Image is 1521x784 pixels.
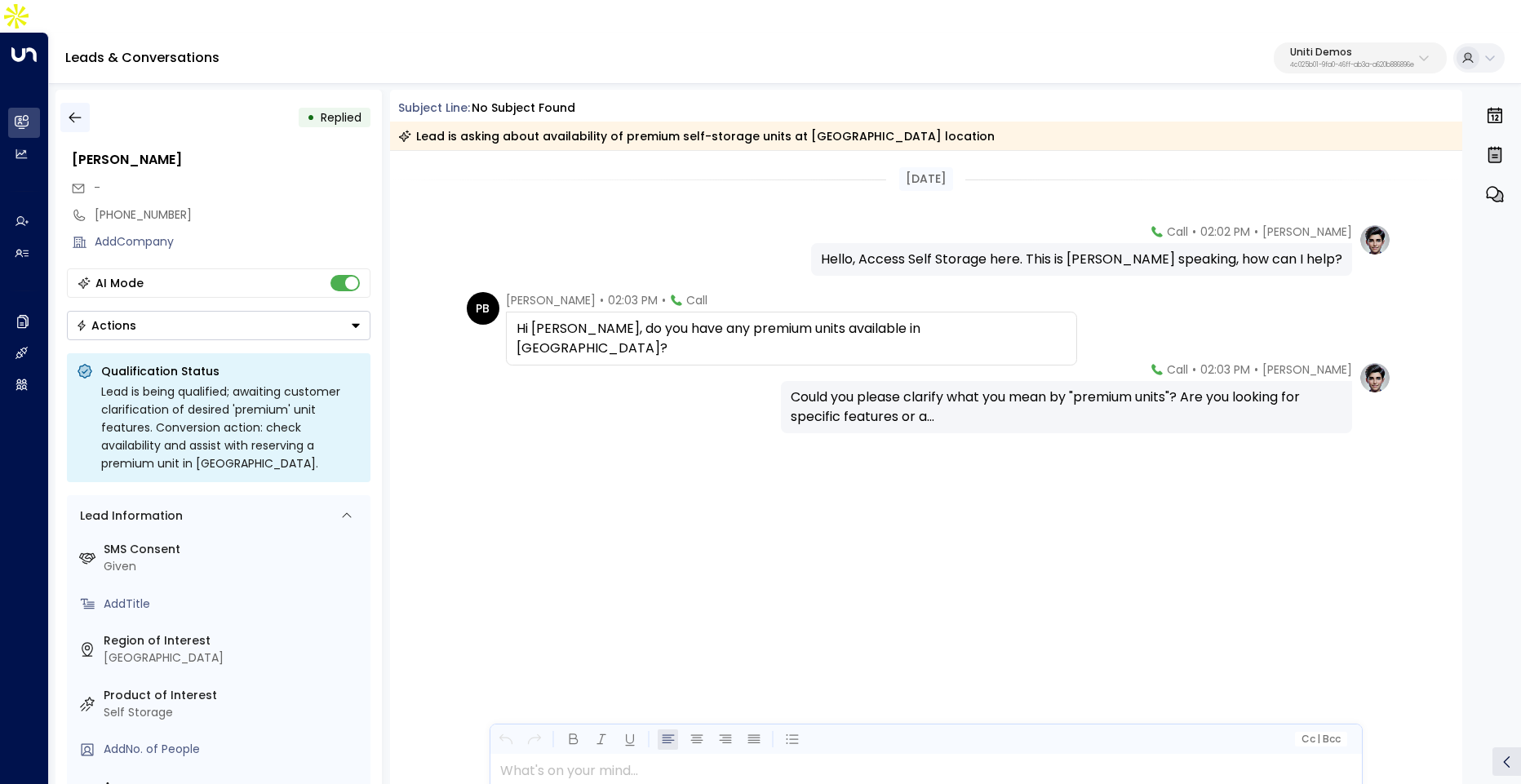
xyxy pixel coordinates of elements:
[104,596,364,613] div: AddTitle
[94,179,100,196] span: -
[686,292,707,308] span: Call
[600,292,604,308] span: •
[1274,42,1447,73] button: Uniti Demos4c025b01-9fa0-46ff-ab3a-a620b886896e
[1290,47,1414,57] p: Uniti Demos
[65,48,220,67] a: Leads & Conversations
[307,103,315,132] div: •
[74,507,183,525] div: Lead Information
[1262,224,1352,240] span: [PERSON_NAME]
[1262,361,1352,378] span: [PERSON_NAME]
[398,100,470,116] span: Subject Line:
[104,558,364,575] div: Given
[1167,224,1188,240] span: Call
[104,741,364,758] div: AddNo. of People
[398,128,995,144] div: Lead is asking about availability of premium self-storage units at [GEOGRAPHIC_DATA] location
[791,388,1342,427] div: Could you please clarify what you mean by "premium units"? Are you looking for specific features ...
[104,687,364,704] label: Product of Interest
[95,206,370,224] div: [PHONE_NUMBER]
[104,649,364,667] div: [GEOGRAPHIC_DATA]
[517,319,1066,358] div: Hi [PERSON_NAME], do you have any premium units available in [GEOGRAPHIC_DATA]?
[104,632,364,649] label: Region of Interest
[662,292,666,308] span: •
[67,311,370,340] div: Button group with a nested menu
[1290,62,1414,69] p: 4c025b01-9fa0-46ff-ab3a-a620b886896e
[1317,733,1320,745] span: |
[104,704,364,721] div: Self Storage
[101,363,361,379] p: Qualification Status
[104,541,364,558] label: SMS Consent
[1254,361,1258,378] span: •
[821,250,1342,269] div: Hello, Access Self Storage here. This is [PERSON_NAME] speaking, how can I help?
[1294,732,1346,747] button: Cc|Bcc
[1359,224,1391,256] img: profile-logo.png
[1192,361,1196,378] span: •
[95,233,370,250] div: AddCompany
[67,311,370,340] button: Actions
[506,292,596,308] span: [PERSON_NAME]
[608,292,658,308] span: 02:03 PM
[72,150,370,170] div: [PERSON_NAME]
[101,383,361,472] div: Lead is being qualified; awaiting customer clarification of desired 'premium' unit features. Conv...
[495,729,516,750] button: Undo
[1254,224,1258,240] span: •
[1359,361,1391,394] img: profile-logo.png
[321,109,361,126] span: Replied
[899,167,953,191] div: [DATE]
[1167,361,1188,378] span: Call
[1200,361,1250,378] span: 02:03 PM
[472,100,575,117] div: No subject found
[1200,224,1250,240] span: 02:02 PM
[1192,224,1196,240] span: •
[1301,733,1340,745] span: Cc Bcc
[467,292,499,325] div: PB
[524,729,544,750] button: Redo
[76,318,136,333] div: Actions
[95,275,144,291] div: AI Mode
